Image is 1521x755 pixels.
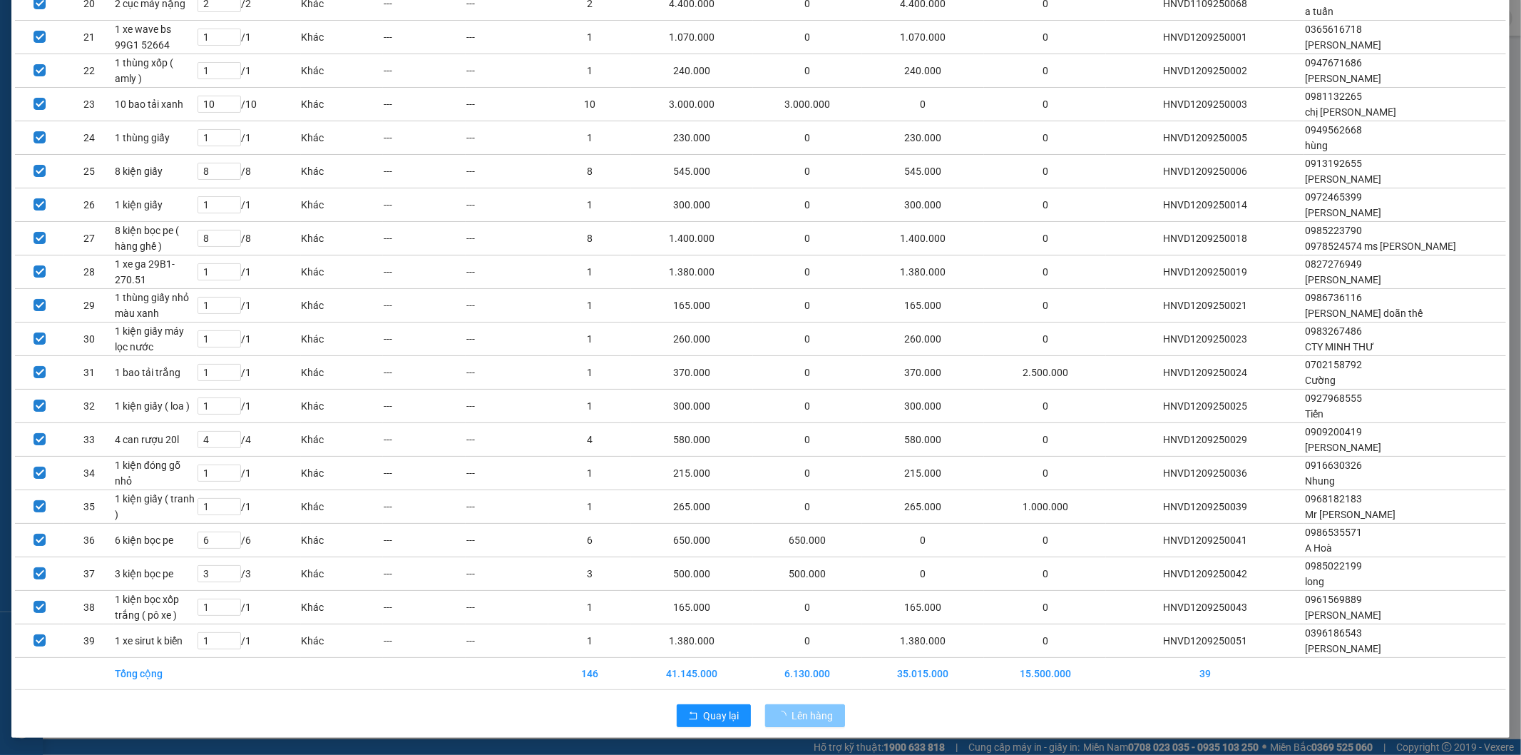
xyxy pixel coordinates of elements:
td: 1 thùng xốp ( amly ) [114,54,197,88]
span: 0981132265 [1305,91,1362,102]
td: HNVD1209250036 [1106,457,1304,490]
td: 1 [548,490,631,524]
td: / 1 [197,323,301,356]
td: 265.000 [631,490,753,524]
td: 31 [64,356,113,390]
td: / 1 [197,54,301,88]
td: 1.380.000 [862,624,984,658]
td: 39 [1106,658,1304,690]
td: 240.000 [631,54,753,88]
td: Khác [301,155,384,188]
span: 0961569889 [1305,594,1362,605]
span: [PERSON_NAME] [1305,39,1381,51]
td: HNVD1209250043 [1106,591,1304,624]
td: Khác [301,524,384,557]
td: / 4 [197,423,301,457]
td: 1.380.000 [862,255,984,289]
td: --- [383,390,466,423]
span: 0986736116 [1305,292,1362,303]
td: 0 [862,88,984,121]
td: --- [383,255,466,289]
td: 38 [64,591,113,624]
td: 0 [753,490,862,524]
td: / 1 [197,624,301,658]
td: 0 [753,255,862,289]
td: / 8 [197,155,301,188]
span: 0985223790 [1305,225,1362,236]
td: HNVD1209250042 [1106,557,1304,591]
span: CTY MINH THƯ [1305,341,1374,353]
td: --- [466,155,548,188]
span: Mr [PERSON_NAME] [1305,509,1395,520]
td: 8 [548,222,631,255]
td: / 1 [197,21,301,54]
td: / 1 [197,356,301,390]
td: 4 can rượu 20l [114,423,197,457]
td: 1 xe sirut k biển [114,624,197,658]
td: / 3 [197,557,301,591]
td: 1 kiện giấy [114,188,197,222]
td: --- [466,423,548,457]
td: 35.015.000 [862,658,984,690]
span: 0949562668 [1305,124,1362,136]
td: 165.000 [862,591,984,624]
span: [PERSON_NAME] [1305,643,1381,654]
td: 2.500.000 [984,356,1106,390]
td: 1 [548,591,631,624]
span: [PERSON_NAME] [1305,73,1381,84]
td: 230.000 [862,121,984,155]
td: 0 [753,21,862,54]
td: --- [383,591,466,624]
td: 8 [548,155,631,188]
td: 1 [548,624,631,658]
span: 0985022199 [1305,560,1362,572]
td: 0 [984,155,1106,188]
td: 0 [862,524,984,557]
span: [PERSON_NAME] [1305,609,1381,621]
td: / 1 [197,591,301,624]
td: 0 [753,591,862,624]
td: 1 [548,255,631,289]
td: 260.000 [862,323,984,356]
td: 0 [984,88,1106,121]
span: 0983267486 [1305,325,1362,337]
td: 0 [753,289,862,323]
td: 1 bao tải trắng [114,356,197,390]
td: 0 [984,457,1106,490]
td: 1.380.000 [631,255,753,289]
td: 1 thùng giấy [114,121,197,155]
td: 230.000 [631,121,753,155]
td: 300.000 [631,390,753,423]
td: --- [466,21,548,54]
span: 0702158792 [1305,359,1362,370]
td: --- [383,188,466,222]
td: 1.070.000 [862,21,984,54]
td: Khác [301,356,384,390]
td: --- [466,222,548,255]
td: 1 [548,289,631,323]
td: HNVD1209250005 [1106,121,1304,155]
td: 650.000 [753,524,862,557]
td: / 1 [197,490,301,524]
td: Khác [301,390,384,423]
td: 24 [64,121,113,155]
td: 1 kiện giấy máy lọc nước [114,323,197,356]
td: 1 thùng giấy nhỏ màu xanh [114,289,197,323]
span: 0968182183 [1305,493,1362,505]
span: 0396186543 [1305,627,1362,639]
td: 165.000 [862,289,984,323]
td: / 1 [197,188,301,222]
td: Khác [301,423,384,457]
span: rollback [688,711,698,722]
td: 215.000 [862,457,984,490]
td: 34 [64,457,113,490]
td: Khác [301,323,384,356]
span: 0916630326 [1305,460,1362,471]
td: 260.000 [631,323,753,356]
td: 0 [753,155,862,188]
td: 30 [64,323,113,356]
td: 0 [984,54,1106,88]
td: 4 [548,423,631,457]
td: 165.000 [631,591,753,624]
td: 0 [984,423,1106,457]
